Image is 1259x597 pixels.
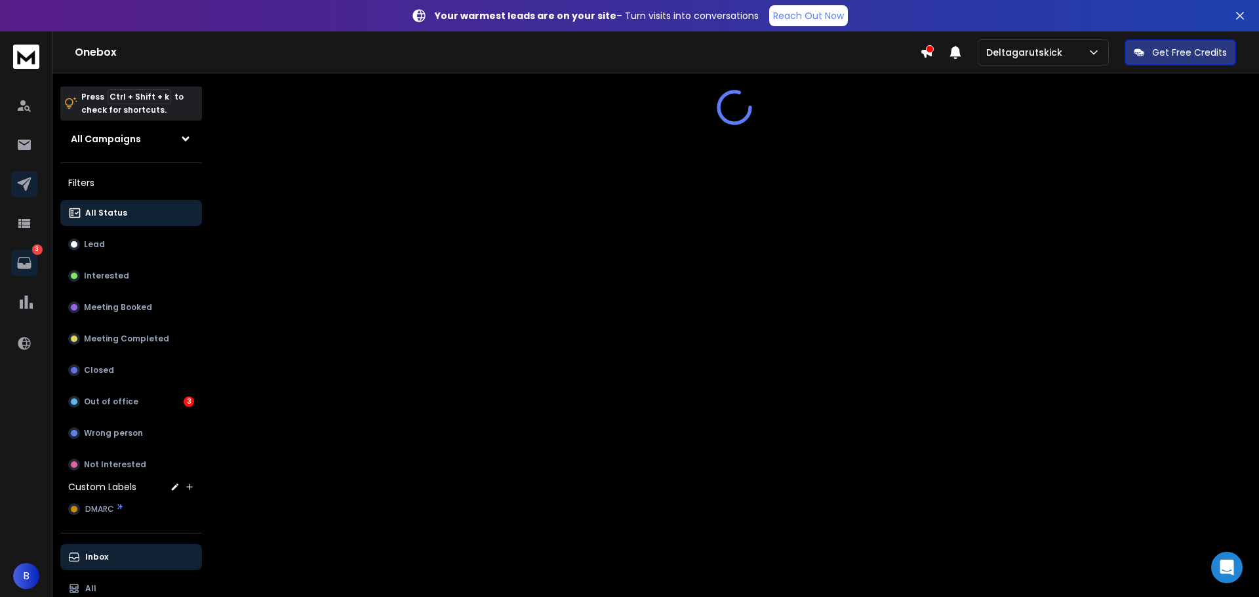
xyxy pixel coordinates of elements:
h1: Onebox [75,45,920,60]
button: Interested [60,263,202,289]
p: All [85,583,96,594]
p: – Turn visits into conversations [435,9,759,22]
a: 3 [11,250,37,276]
h1: All Campaigns [71,132,141,145]
p: Press to check for shortcuts. [81,90,184,117]
p: Wrong person [84,428,143,438]
div: 3 [184,396,194,407]
p: Not Interested [84,459,146,470]
h3: Custom Labels [68,480,136,493]
p: All Status [85,208,127,218]
button: Lead [60,231,202,258]
p: Meeting Booked [84,302,152,313]
p: Interested [84,271,129,281]
button: Get Free Credits [1125,39,1236,66]
span: DMARC [85,504,114,514]
h3: Filters [60,174,202,192]
p: Meeting Completed [84,334,169,344]
p: Reach Out Now [773,9,844,22]
button: B [13,563,39,589]
p: Get Free Credits [1152,46,1227,59]
span: Ctrl + Shift + k [108,89,171,104]
button: All Campaigns [60,126,202,152]
div: Open Intercom Messenger [1211,552,1243,583]
p: Out of office [84,396,138,407]
button: Not Interested [60,452,202,478]
button: Wrong person [60,420,202,446]
p: Deltagarutskick [986,46,1068,59]
strong: Your warmest leads are on your site [435,9,616,22]
p: 3 [32,244,43,255]
p: Lead [84,239,105,250]
button: Out of office3 [60,389,202,415]
button: Meeting Completed [60,326,202,352]
button: All Status [60,200,202,226]
img: logo [13,45,39,69]
p: Closed [84,365,114,376]
button: Meeting Booked [60,294,202,320]
a: Reach Out Now [769,5,848,26]
p: Inbox [85,552,108,562]
button: Inbox [60,544,202,570]
button: Closed [60,357,202,383]
button: DMARC [60,496,202,522]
